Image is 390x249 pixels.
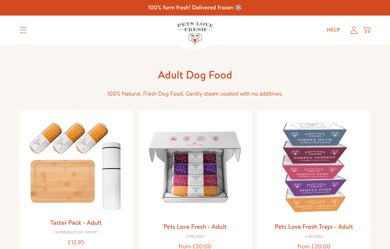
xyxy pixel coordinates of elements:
div: Introductory Offer [25,231,127,235]
summary: Translation missing: en.sections.header.menu [14,21,32,39]
a: Pets Love Fresh Trays - Adult [275,222,353,231]
img: Pets Love Fresh Trays - Adult [263,116,365,218]
span: 100% Natural, Fresh Dog Food. Gently steam cooked with no additives. [107,90,283,98]
div: 4 Recipes [144,235,246,239]
a: Pets Love Fresh - Adult [163,222,226,231]
img: Pets Love Fresh - Adult [144,116,246,218]
img: Pets Love Fresh [177,22,213,44]
h1: Adult Dog Food [79,68,311,82]
div: 4 Recipes [263,235,365,239]
img: Taster Pack - Adult [25,116,127,214]
a: Taster Pack - Adult [51,218,102,227]
div: £12.95 [25,238,127,248]
a: Help [321,23,346,37]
